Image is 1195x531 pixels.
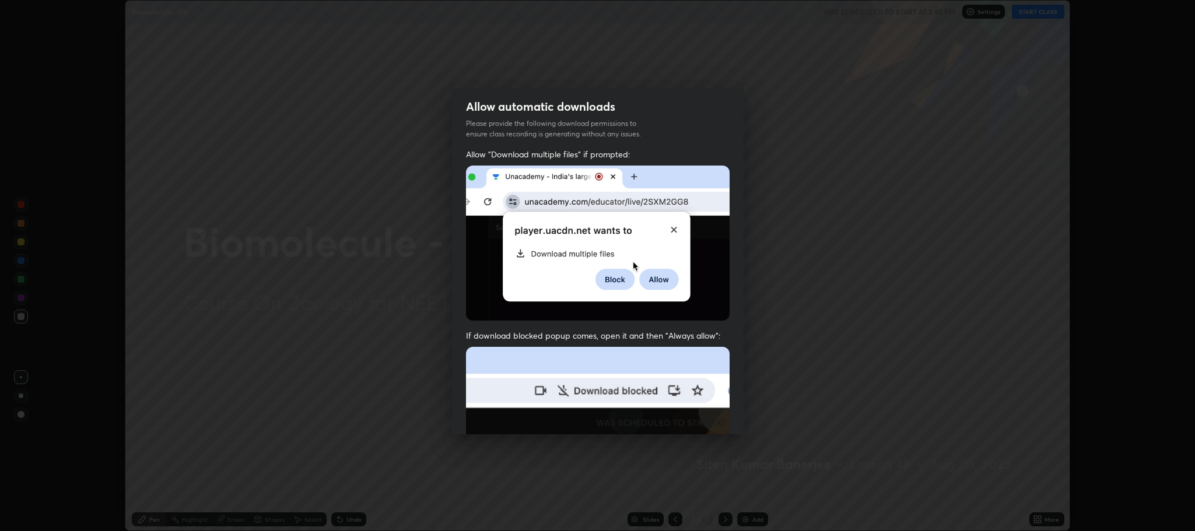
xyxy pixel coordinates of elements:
[466,149,730,160] span: Allow "Download multiple files" if prompted:
[466,99,615,114] h2: Allow automatic downloads
[466,166,730,321] img: downloads-permission-allow.gif
[466,330,730,341] span: If download blocked popup comes, open it and then "Always allow":
[466,118,655,139] p: Please provide the following download permissions to ensure class recording is generating without...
